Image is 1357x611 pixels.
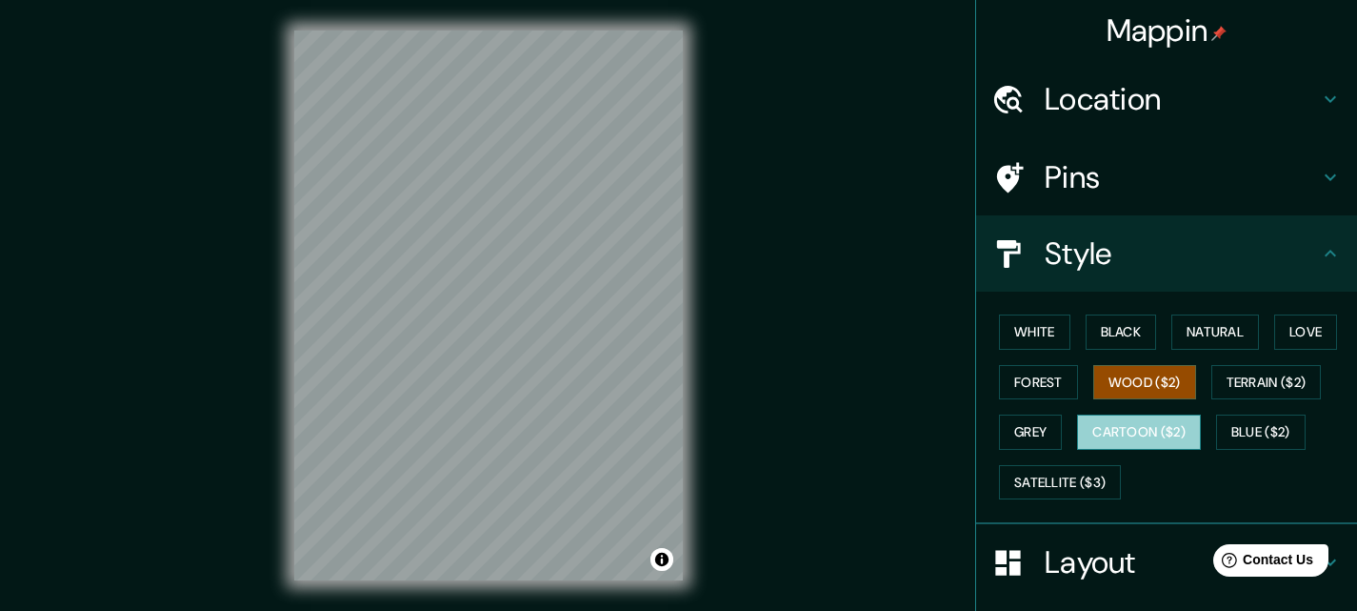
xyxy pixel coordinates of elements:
h4: Location [1045,80,1319,118]
div: Location [976,61,1357,137]
img: pin-icon.png [1211,26,1227,41]
div: Style [976,215,1357,292]
button: Terrain ($2) [1211,365,1322,400]
canvas: Map [294,31,683,580]
button: Blue ($2) [1216,415,1306,450]
button: Black [1086,315,1157,350]
button: Love [1274,315,1337,350]
button: Satellite ($3) [999,465,1121,500]
button: Cartoon ($2) [1077,415,1201,450]
h4: Mappin [1107,11,1227,50]
button: Grey [999,415,1062,450]
div: Pins [976,139,1357,215]
h4: Style [1045,234,1319,273]
iframe: Help widget launcher [1187,537,1336,590]
h4: Layout [1045,543,1319,581]
button: Toggle attribution [650,548,673,571]
h4: Pins [1045,158,1319,196]
div: Layout [976,524,1357,601]
button: Forest [999,365,1078,400]
button: Wood ($2) [1093,365,1196,400]
button: White [999,315,1070,350]
button: Natural [1171,315,1259,350]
